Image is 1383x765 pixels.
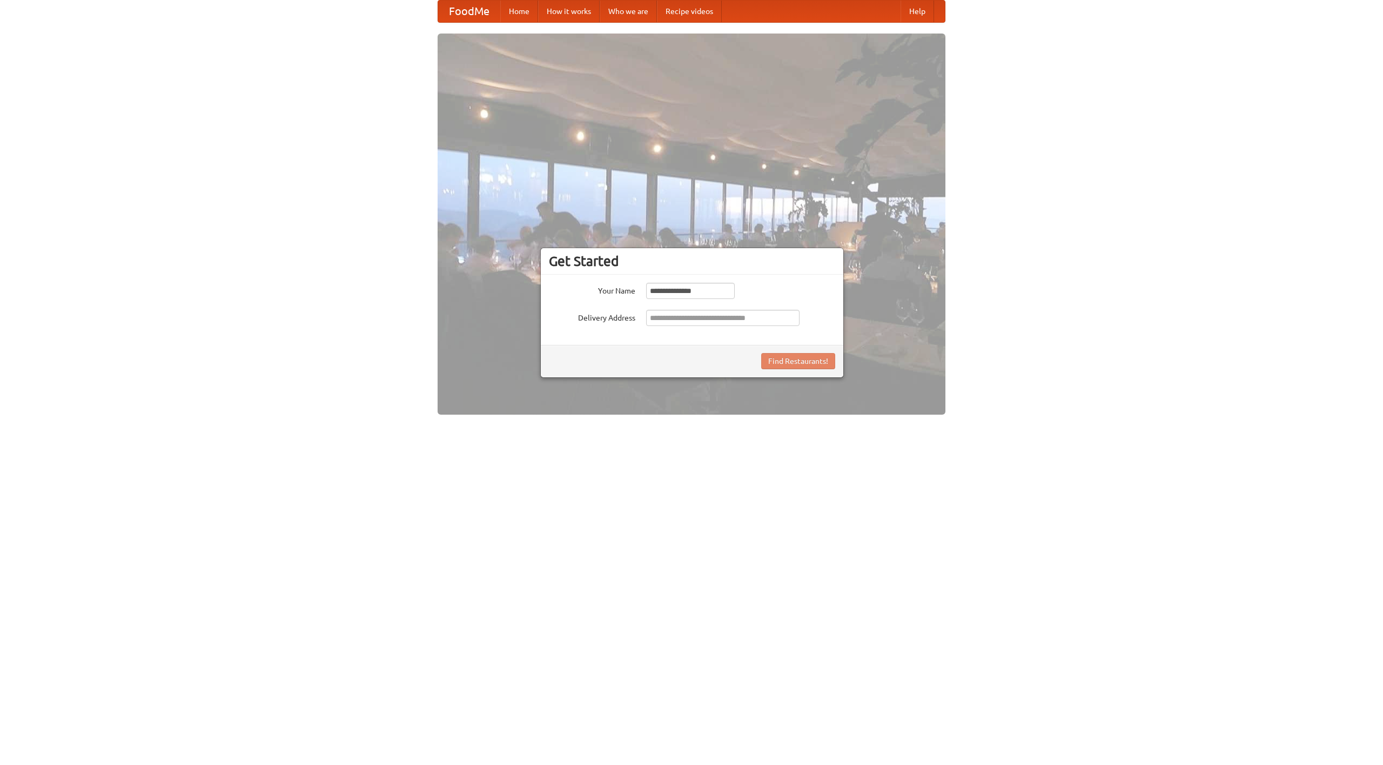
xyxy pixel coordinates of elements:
label: Delivery Address [549,310,635,323]
a: Recipe videos [657,1,722,22]
a: Help [901,1,934,22]
button: Find Restaurants! [761,353,835,369]
a: How it works [538,1,600,22]
label: Your Name [549,283,635,296]
a: Home [500,1,538,22]
h3: Get Started [549,253,835,269]
a: FoodMe [438,1,500,22]
a: Who we are [600,1,657,22]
